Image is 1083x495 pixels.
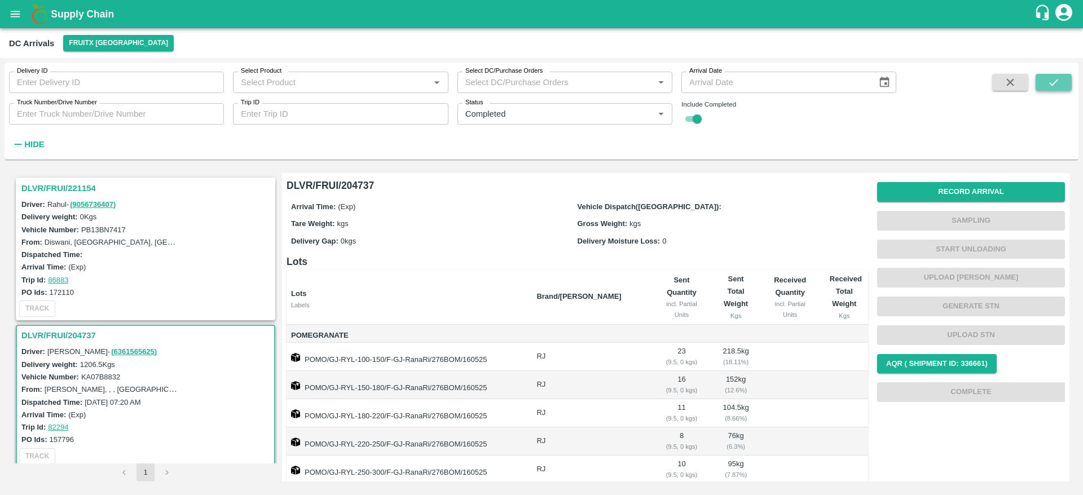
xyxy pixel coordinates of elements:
[291,289,306,298] b: Lots
[721,413,751,423] div: ( 8.66 %)
[465,67,543,76] label: Select DC/Purchase Orders
[137,463,155,481] button: page 1
[45,384,193,394] label: [PERSON_NAME], , , [GEOGRAPHIC_DATA]
[81,373,120,381] label: KA07B8832
[291,237,338,245] label: Delivery Gap:
[291,466,300,475] img: box
[654,75,668,90] button: Open
[287,399,527,427] td: POMO/GJ-RYL-180-220/F-GJ-RanaRi/276BOM/160525
[712,371,760,399] td: 152 kg
[21,263,66,271] label: Arrival Time:
[461,75,636,90] input: Select DC/Purchase Orders
[465,98,483,107] label: Status
[85,398,140,406] label: [DATE] 07:20 AM
[721,311,751,321] div: Kgs
[287,456,527,484] td: POMO/GJ-RYL-250-300/F-GJ-RanaRi/276BOM/160525
[21,435,47,444] label: PO Ids:
[651,371,712,399] td: 16
[68,263,86,271] label: (Exp)
[291,219,335,228] label: Tare Weight:
[712,399,760,427] td: 104.5 kg
[712,343,760,371] td: 218.5 kg
[17,67,47,76] label: Delivery ID
[629,219,641,228] span: kgs
[1034,4,1054,24] div: customer-support
[651,399,712,427] td: 11
[721,357,751,367] div: ( 18.11 %)
[28,3,51,25] img: logo
[21,276,46,284] label: Trip Id:
[21,238,42,246] label: From:
[21,398,82,406] label: Dispatched Time:
[337,219,349,228] span: kgs
[287,427,527,456] td: POMO/GJ-RYL-220-250/F-GJ-RanaRi/276BOM/160525
[830,275,862,308] b: Received Total Weight
[877,354,997,374] button: AQR ( Shipment Id: 336661)
[429,75,444,90] button: Open
[236,75,426,90] input: Select Product
[291,381,300,390] img: box
[287,343,527,371] td: POMO/GJ-RYL-100-150/F-GJ-RanaRi/276BOM/160525
[113,463,178,481] nav: pagination navigation
[233,103,448,125] input: Enter Trip ID
[527,343,651,371] td: RJ
[48,276,68,284] a: 86883
[70,200,116,209] a: (9056736407)
[241,67,281,76] label: Select Product
[21,410,66,419] label: Arrival Time:
[660,357,703,367] div: ( 9.5, 0 kgs)
[51,8,114,20] b: Supply Chain
[24,140,44,149] strong: Hide
[660,385,703,395] div: ( 9.5, 0 kgs)
[712,456,760,484] td: 95 kg
[527,371,651,399] td: RJ
[681,72,869,93] input: Arrival Date
[769,299,812,320] div: incl. Partial Units
[21,385,42,394] label: From:
[111,347,157,356] a: (6361565625)
[662,237,666,245] span: 0
[9,103,224,125] input: Enter Truck Number/Drive Number
[2,1,28,27] button: open drawer
[689,67,722,76] label: Arrival Date
[47,200,117,209] span: Rahul -
[1054,2,1074,26] div: account of current user
[578,219,628,228] label: Gross Weight:
[774,276,806,297] b: Received Quantity
[651,427,712,456] td: 8
[341,237,356,245] span: 0 kgs
[527,399,651,427] td: RJ
[287,371,527,399] td: POMO/GJ-RYL-150-180/F-GJ-RanaRi/276BOM/160525
[45,237,314,246] label: Diswani, [GEOGRAPHIC_DATA], [GEOGRAPHIC_DATA] , [GEOGRAPHIC_DATA]
[50,288,74,297] label: 172110
[9,36,54,51] div: DC Arrivals
[536,292,621,300] b: Brand/[PERSON_NAME]
[291,329,527,342] span: Pomegranate
[21,213,78,221] label: Delivery weight:
[724,275,748,308] b: Sent Total Weight
[291,300,527,310] div: Labels
[21,250,82,259] label: Dispatched Time:
[578,237,661,245] label: Delivery Moisture Loss:
[651,343,712,371] td: 23
[21,360,78,369] label: Delivery weight:
[21,373,79,381] label: Vehicle Number:
[527,456,651,484] td: RJ
[291,409,300,418] img: box
[63,35,174,51] button: Select DC
[9,72,224,93] input: Enter Delivery ID
[68,410,86,419] label: (Exp)
[21,181,273,196] h3: DLVR/FRUI/221154
[461,107,636,121] input: Select delivery status
[9,135,47,154] button: Hide
[578,202,721,211] label: Vehicle Dispatch([GEOGRAPHIC_DATA]):
[527,427,651,456] td: RJ
[874,72,895,93] button: Choose date
[80,360,115,369] label: 1206.5 Kgs
[287,178,868,193] h6: DLVR/FRUI/204737
[654,107,668,121] button: Open
[660,413,703,423] div: ( 9.5, 0 kgs)
[660,441,703,452] div: ( 9.5, 0 kgs)
[291,437,300,447] img: box
[21,200,45,209] label: Driver:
